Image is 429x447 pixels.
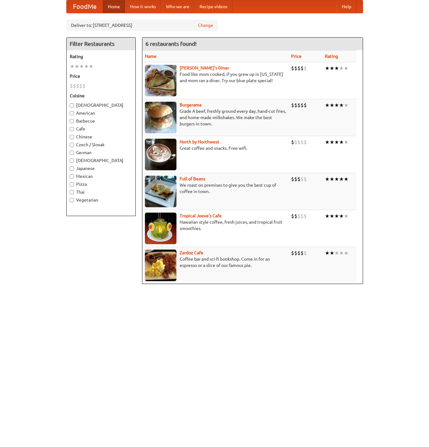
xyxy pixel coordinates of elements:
[339,65,344,72] li: ★
[180,102,201,107] a: Burgerama
[330,176,334,183] li: ★
[294,176,297,183] li: $
[180,176,205,181] a: Full of Beans
[145,176,176,207] img: beans.jpg
[180,213,222,218] b: Tropical Jeeve's Cafe
[145,145,286,151] p: Great coffee and snacks. Free wifi.
[344,213,349,220] li: ★
[70,165,132,172] label: Japanese
[294,102,297,109] li: $
[304,65,307,72] li: $
[70,173,132,179] label: Mexican
[301,213,304,220] li: $
[294,65,297,72] li: $
[70,135,74,139] input: Chinese
[70,119,74,123] input: Barbecue
[334,65,339,72] li: ★
[70,157,132,164] label: [DEMOGRAPHIC_DATA]
[70,82,73,89] li: $
[145,250,176,281] img: zardoz.jpg
[70,166,74,171] input: Japanese
[297,102,301,109] li: $
[344,102,349,109] li: ★
[325,139,330,146] li: ★
[146,41,197,47] ng-pluralize: 6 restaurants found!
[294,250,297,257] li: $
[67,0,103,13] a: FoodMe
[339,102,344,109] li: ★
[304,176,307,183] li: $
[304,250,307,257] li: $
[334,139,339,146] li: ★
[70,159,74,163] input: [DEMOGRAPHIC_DATA]
[344,250,349,257] li: ★
[334,102,339,109] li: ★
[145,65,176,96] img: sallys.jpg
[301,65,304,72] li: $
[297,139,301,146] li: $
[79,63,84,70] li: ★
[79,82,82,89] li: $
[297,250,301,257] li: $
[325,250,330,257] li: ★
[145,213,176,244] img: jeeves.jpg
[82,82,86,89] li: $
[145,219,286,232] p: Hawaiian style coffee, fresh juices, and tropical fruit smoothies.
[145,182,286,195] p: We roast on premises to give you the best cup of coffee in town.
[70,118,132,124] label: Barbecue
[330,65,334,72] li: ★
[70,111,74,115] input: American
[70,126,132,132] label: Cafe
[297,65,301,72] li: $
[339,250,344,257] li: ★
[70,143,74,147] input: Czech / Slovak
[334,213,339,220] li: ★
[76,82,79,89] li: $
[294,213,297,220] li: $
[70,73,132,79] h5: Price
[70,198,74,202] input: Vegetarian
[291,102,294,109] li: $
[70,102,132,108] label: [DEMOGRAPHIC_DATA]
[325,102,330,109] li: ★
[70,182,74,186] input: Pizza
[325,176,330,183] li: ★
[70,93,132,99] h5: Cuisine
[291,176,294,183] li: $
[301,139,304,146] li: $
[145,256,286,269] p: Coffee bar and sci-fi bookshop. Come in for an espresso or a slice of our famous pie.
[334,176,339,183] li: ★
[70,103,74,107] input: [DEMOGRAPHIC_DATA]
[70,174,74,178] input: Mexican
[70,189,132,195] label: Thai
[70,197,132,203] label: Vegetarian
[291,65,294,72] li: $
[145,139,176,170] img: north.jpg
[339,139,344,146] li: ★
[301,250,304,257] li: $
[291,250,294,257] li: $
[125,0,161,13] a: How it works
[67,38,135,50] h4: Filter Restaurants
[297,213,301,220] li: $
[73,82,76,89] li: $
[334,250,339,257] li: ★
[304,213,307,220] li: $
[337,0,356,13] a: Help
[145,102,176,133] img: burgerama.jpg
[180,250,203,255] a: Zardoz Cafe
[145,71,286,84] p: Food like mom cooked, if you grew up in [US_STATE] and mom ran a diner. Try our blue plate special!
[325,213,330,220] li: ★
[70,63,74,70] li: ★
[74,63,79,70] li: ★
[103,0,125,13] a: Home
[145,108,286,127] p: Grade A beef, freshly ground every day, hand-cut fries, and home-made milkshakes. We make the bes...
[180,65,229,70] a: [PERSON_NAME]'s Diner
[339,213,344,220] li: ★
[330,139,334,146] li: ★
[70,190,74,194] input: Thai
[70,134,132,140] label: Chinese
[297,176,301,183] li: $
